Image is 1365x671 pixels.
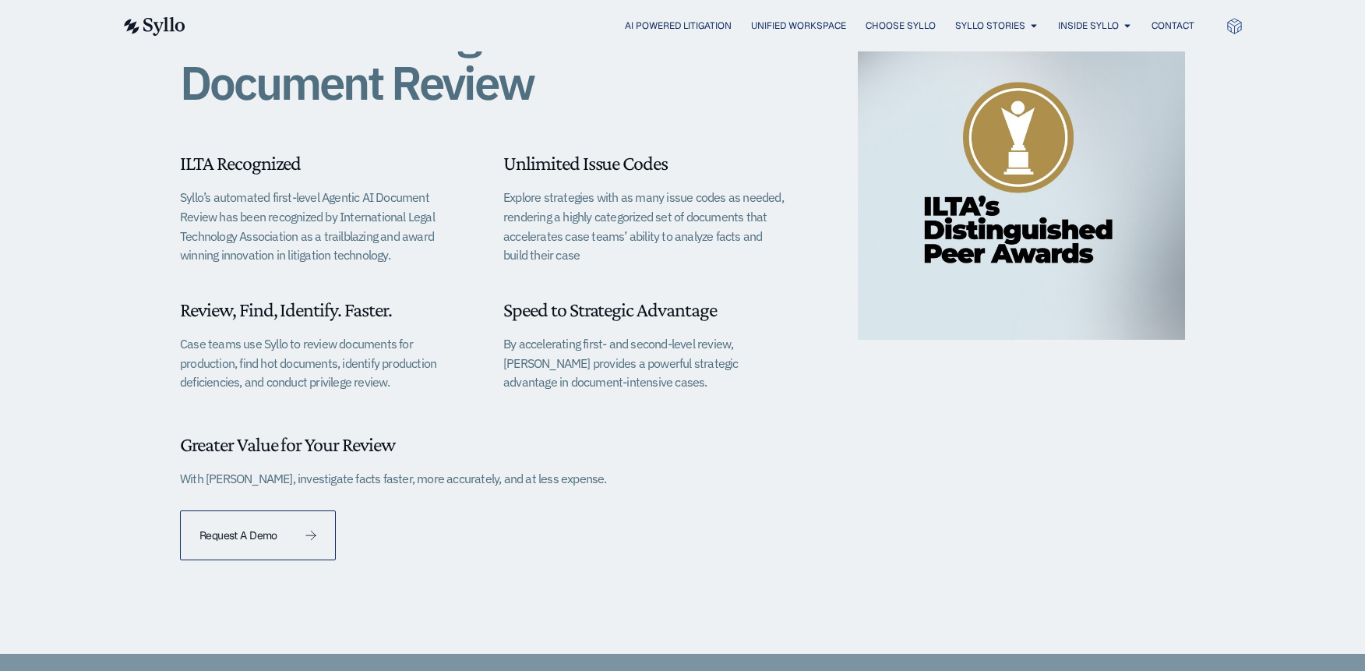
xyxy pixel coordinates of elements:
[503,188,788,265] p: Explore strategies with as many issue codes as needed, rendering a highly categorized set of docu...
[866,19,936,33] a: Choose Syllo
[217,19,1194,34] nav: Menu
[180,5,788,108] h1: Award Winning Innovation in Document Review
[199,530,277,541] span: Request A Demo
[503,298,717,321] span: Speed to Strategic Advantage
[180,334,464,392] p: Case teams use Syllo to review documents for production, find hot documents, identify production ...
[625,19,732,33] a: AI Powered Litigation
[180,510,336,560] a: Request A Demo
[955,19,1025,33] a: Syllo Stories
[1152,19,1194,33] a: Contact
[751,19,846,33] a: Unified Workspace
[180,152,301,175] span: ILTA Recognized
[858,12,1185,340] img: ILTA Distinguished Peer Awards
[180,433,395,456] span: Greater Value for Your Review
[1058,19,1119,33] a: Inside Syllo
[503,334,788,392] p: By accelerating first- and second-level review, [PERSON_NAME] provides a powerful strategic advan...
[503,152,668,175] span: Unlimited Issue Codes
[180,298,392,321] span: Review, Find, Identify. Faster.
[217,19,1194,34] div: Menu Toggle
[122,17,185,36] img: syllo
[180,469,607,489] p: With [PERSON_NAME], investigate facts faster, more accurately, and at less expense.
[180,188,464,265] p: Syllo’s automated first-level Agentic AI Document Review has been recognized by International Leg...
